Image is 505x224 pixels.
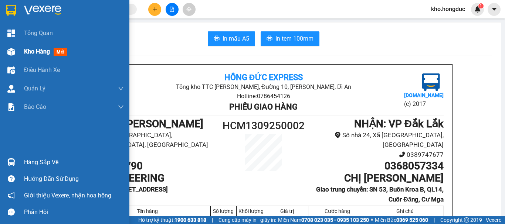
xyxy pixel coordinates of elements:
li: 0389747677 [309,150,444,160]
b: Phiếu giao hàng [229,102,298,111]
button: plus [148,3,161,16]
strong: 1900 633 818 [174,217,206,223]
b: NHẬN : VP Đắk Lắk [354,118,444,130]
li: 0786454126 [84,150,218,160]
span: down [118,104,124,110]
div: Số lượng [213,208,234,214]
sup: 1 [478,3,484,8]
span: printer [214,35,220,42]
div: Tên hàng [86,208,209,214]
img: warehouse-icon [7,66,15,74]
img: warehouse-icon [7,158,15,166]
div: Hàng sắp về [24,157,124,168]
img: icon-new-feature [474,6,481,13]
span: environment [335,132,341,138]
img: dashboard-icon [7,30,15,37]
span: Quản Lý [24,84,45,93]
h1: 0368057334 [309,160,444,172]
span: In mẫu A5 [223,34,249,43]
span: down [118,86,124,92]
li: Số nhà 24, Xã [GEOGRAPHIC_DATA], [GEOGRAPHIC_DATA] [309,130,444,150]
span: Điều hành xe [24,65,60,75]
li: Hotline: 0786454126 [143,92,383,101]
b: Hồng Đức Express [224,73,303,82]
span: Hỗ trợ kỹ thuật: [138,216,206,224]
span: kho.hongduc [425,4,471,14]
span: | [434,216,435,224]
li: Tổng kho TTC [PERSON_NAME], Đường 10, [PERSON_NAME], Dĩ An [143,82,383,92]
span: 1 [479,3,482,8]
span: ⚪️ [371,218,373,221]
li: Hotline: 0786454126 [41,37,168,46]
span: Giới thiệu Vexere, nhận hoa hồng [24,191,111,200]
span: aim [186,7,192,12]
span: phone [399,151,405,158]
b: [DOMAIN_NAME] [404,92,444,98]
div: Hướng dẫn sử dụng [24,173,124,185]
button: aim [183,3,196,16]
h1: 0909535790 [84,160,218,172]
div: Ghi chú [369,208,441,214]
div: Phản hồi [24,207,124,218]
strong: 0708 023 035 - 0935 103 250 [301,217,369,223]
h1: CHỊ [PERSON_NAME] [309,172,444,185]
span: message [8,209,15,216]
span: Miền Bắc [375,216,428,224]
img: logo.jpg [9,9,46,46]
span: In tem 100mm [275,34,313,43]
b: GỬI : VP [PERSON_NAME] [84,118,203,130]
li: Tổng kho TTC [PERSON_NAME], Đường 10, [PERSON_NAME], Dĩ An [41,18,168,37]
span: file-add [169,7,174,12]
strong: 0369 525 060 [396,217,428,223]
button: file-add [166,3,179,16]
span: | [212,216,213,224]
span: Báo cáo [24,102,46,111]
img: logo-vxr [6,5,16,16]
b: Phiếu giao hàng [70,47,138,56]
div: Khối lượng [238,208,264,214]
span: Tổng Quan [24,28,53,38]
img: logo.jpg [422,73,440,91]
span: question-circle [8,175,15,182]
span: Cung cấp máy in - giấy in: [218,216,276,224]
span: notification [8,192,15,199]
li: (c) 2017 [404,99,444,108]
span: Kho hàng [24,48,50,55]
button: printerIn mẫu A5 [208,31,255,46]
button: caret-down [488,3,501,16]
h1: TL ENGINEERING [84,172,218,185]
span: plus [152,7,157,12]
img: solution-icon [7,103,15,111]
img: warehouse-icon [7,48,15,56]
button: printerIn tem 100mm [261,31,319,46]
li: Số 88, [GEOGRAPHIC_DATA], [GEOGRAPHIC_DATA], [GEOGRAPHIC_DATA] [84,130,218,150]
div: Cước hàng [310,208,365,214]
span: caret-down [491,6,498,13]
h1: HCM1309250002 [218,118,309,134]
span: copyright [464,217,469,223]
img: warehouse-icon [7,85,15,93]
span: mới [54,48,67,56]
span: Miền Nam [278,216,369,224]
div: Giá trị [268,208,306,214]
b: Giao trung chuyển: SN 53, Buôn Kroa B, QL14, Cuôr Đăng, Cư Mga [316,186,444,203]
b: Hồng Đức Express [65,8,144,18]
span: printer [267,35,272,42]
